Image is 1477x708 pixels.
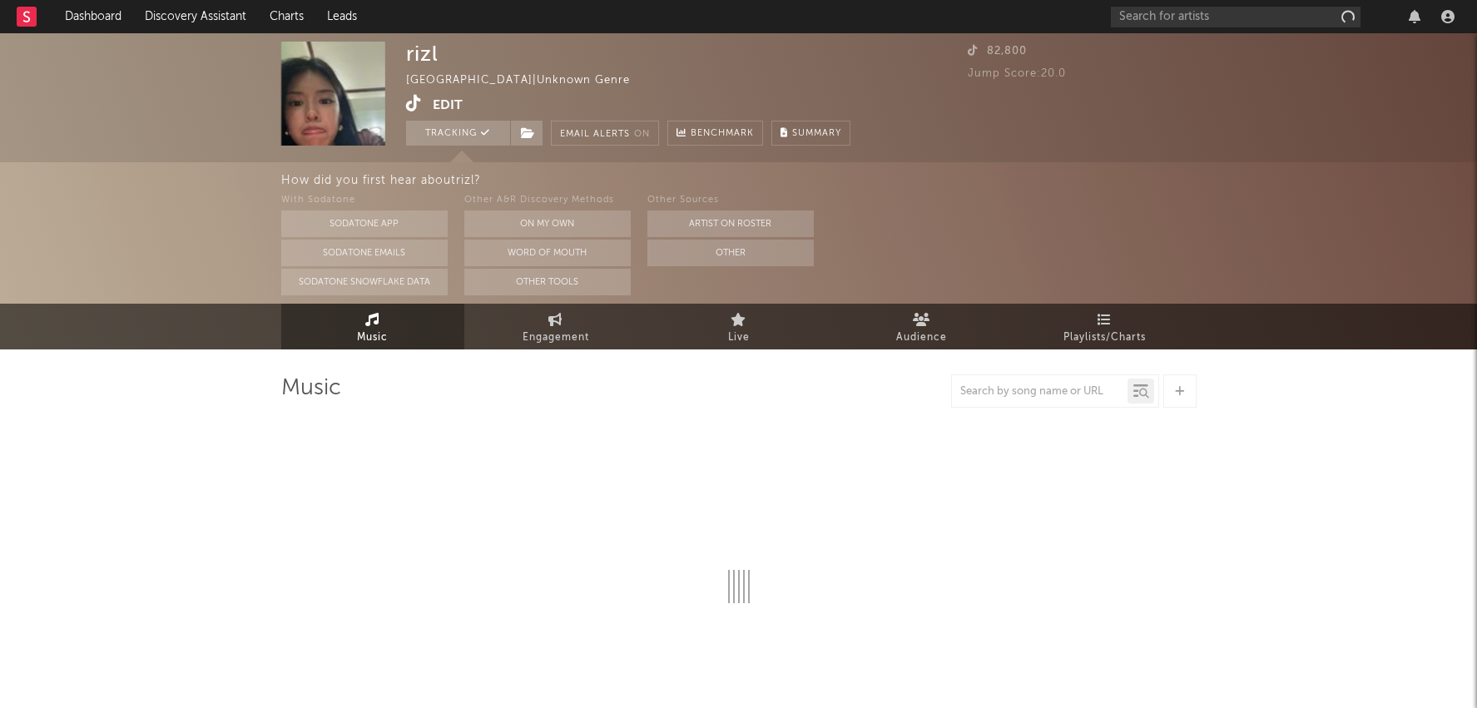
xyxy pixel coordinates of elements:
[1111,7,1361,27] input: Search for artists
[1014,304,1197,349] a: Playlists/Charts
[281,304,464,349] a: Music
[464,191,631,210] div: Other A&R Discovery Methods
[691,124,754,144] span: Benchmark
[771,121,850,146] button: Summary
[464,240,631,266] button: Word Of Mouth
[1063,328,1146,348] span: Playlists/Charts
[464,304,647,349] a: Engagement
[968,46,1027,57] span: 82,800
[281,269,448,295] button: Sodatone Snowflake Data
[647,304,830,349] a: Live
[551,121,659,146] button: Email AlertsOn
[523,328,589,348] span: Engagement
[896,328,947,348] span: Audience
[952,385,1128,399] input: Search by song name or URL
[968,68,1066,79] span: Jump Score: 20.0
[634,130,650,139] em: On
[647,240,814,266] button: Other
[830,304,1014,349] a: Audience
[281,191,448,210] div: With Sodatone
[728,328,750,348] span: Live
[464,269,631,295] button: Other Tools
[647,210,814,237] button: Artist on Roster
[792,129,841,138] span: Summary
[667,121,763,146] a: Benchmark
[464,210,631,237] button: On My Own
[406,42,439,66] div: rizl
[406,71,668,91] div: [GEOGRAPHIC_DATA] | Unknown Genre
[281,210,448,237] button: Sodatone App
[406,121,510,146] button: Tracking
[433,95,463,116] button: Edit
[647,191,814,210] div: Other Sources
[281,240,448,266] button: Sodatone Emails
[357,328,388,348] span: Music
